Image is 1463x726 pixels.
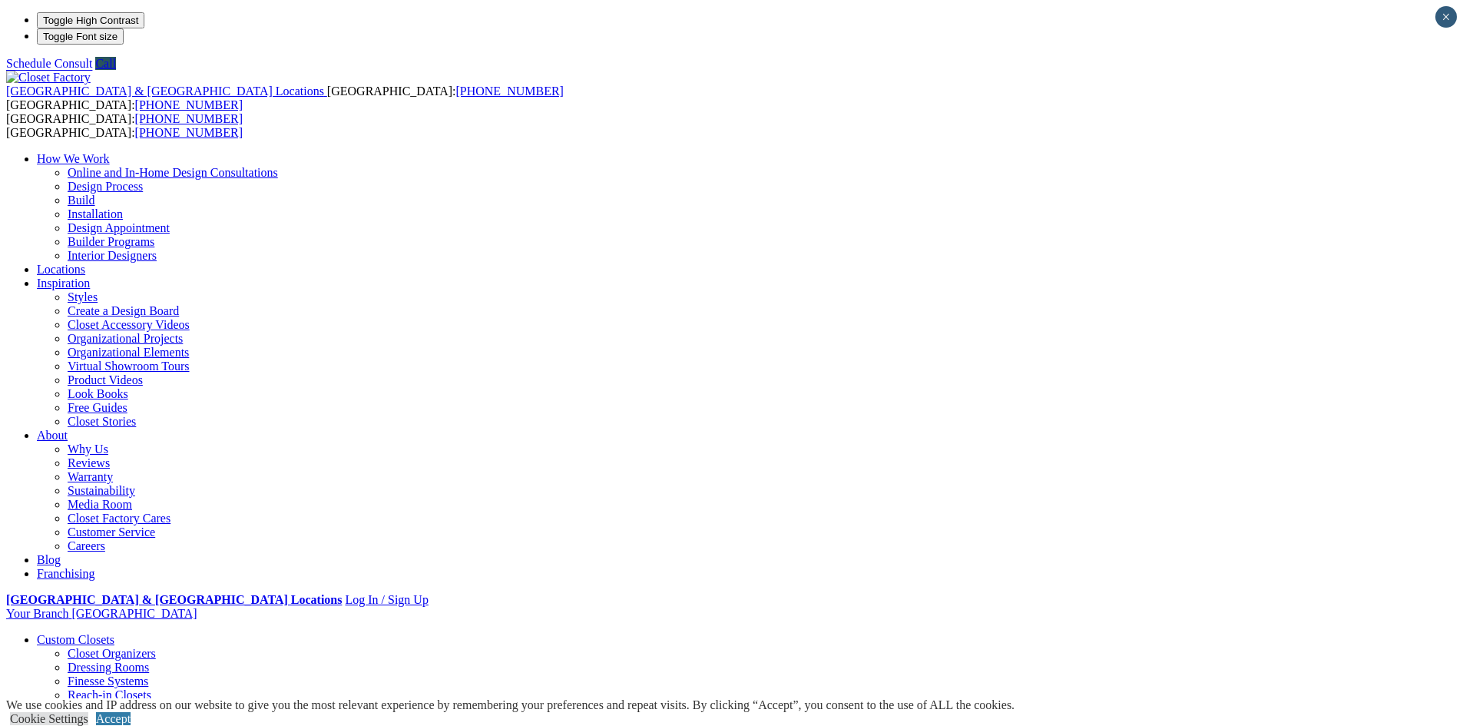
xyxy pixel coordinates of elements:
[345,593,428,606] a: Log In / Sign Up
[6,112,243,139] span: [GEOGRAPHIC_DATA]: [GEOGRAPHIC_DATA]:
[43,31,118,42] span: Toggle Font size
[43,15,138,26] span: Toggle High Contrast
[68,647,156,660] a: Closet Organizers
[68,512,170,525] a: Closet Factory Cares
[68,525,155,539] a: Customer Service
[6,607,68,620] span: Your Branch
[6,607,197,620] a: Your Branch [GEOGRAPHIC_DATA]
[6,57,92,70] a: Schedule Consult
[6,593,342,606] a: [GEOGRAPHIC_DATA] & [GEOGRAPHIC_DATA] Locations
[37,152,110,165] a: How We Work
[68,290,98,303] a: Styles
[68,484,135,497] a: Sustainability
[37,429,68,442] a: About
[68,498,132,511] a: Media Room
[68,661,149,674] a: Dressing Rooms
[68,387,128,400] a: Look Books
[37,263,85,276] a: Locations
[37,553,61,566] a: Blog
[68,194,95,207] a: Build
[6,71,91,85] img: Closet Factory
[68,332,183,345] a: Organizational Projects
[68,470,113,483] a: Warranty
[10,712,88,725] a: Cookie Settings
[68,456,110,469] a: Reviews
[455,85,563,98] a: [PHONE_NUMBER]
[95,57,116,70] a: Call
[68,346,189,359] a: Organizational Elements
[37,28,124,45] button: Toggle Font size
[68,415,136,428] a: Closet Stories
[68,166,278,179] a: Online and In-Home Design Consultations
[135,98,243,111] a: [PHONE_NUMBER]
[68,360,190,373] a: Virtual Showroom Tours
[68,318,190,331] a: Closet Accessory Videos
[37,633,114,646] a: Custom Closets
[68,688,151,701] a: Reach-in Closets
[68,539,105,552] a: Careers
[37,277,90,290] a: Inspiration
[96,712,131,725] a: Accept
[6,85,327,98] a: [GEOGRAPHIC_DATA] & [GEOGRAPHIC_DATA] Locations
[68,235,154,248] a: Builder Programs
[68,207,123,220] a: Installation
[6,85,564,111] span: [GEOGRAPHIC_DATA]: [GEOGRAPHIC_DATA]:
[68,675,148,688] a: Finesse Systems
[6,85,324,98] span: [GEOGRAPHIC_DATA] & [GEOGRAPHIC_DATA] Locations
[37,567,95,580] a: Franchising
[68,373,143,386] a: Product Videos
[37,12,144,28] button: Toggle High Contrast
[68,401,127,414] a: Free Guides
[68,180,143,193] a: Design Process
[135,126,243,139] a: [PHONE_NUMBER]
[68,304,179,317] a: Create a Design Board
[135,112,243,125] a: [PHONE_NUMBER]
[68,443,108,456] a: Why Us
[6,698,1015,712] div: We use cookies and IP address on our website to give you the most relevant experience by remember...
[71,607,197,620] span: [GEOGRAPHIC_DATA]
[1435,6,1457,28] button: Close
[68,249,157,262] a: Interior Designers
[68,221,170,234] a: Design Appointment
